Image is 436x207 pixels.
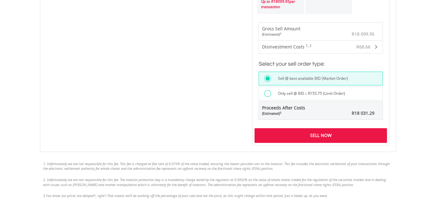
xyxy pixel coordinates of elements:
[43,193,393,198] li: 3.
[352,110,374,116] span: R18 031.29
[356,44,370,50] span: R68.66
[352,31,374,37] span: R18 099.95
[274,90,345,97] label: Only sell @ BID ≥ R155.75 (Limit Order)
[259,60,383,68] h3: Select your sell order type:
[280,32,281,35] sup: 3
[262,44,305,50] span: Disinvestment Costs
[262,32,300,37] div: (Estimated)
[43,161,393,171] li: 1. Unfortunately we are not responsible for this fee. This fee is charged at flat rate of 0.075% ...
[306,43,311,48] sup: 1, 2
[274,75,348,82] label: Sell @ best available BID (Market Order)
[255,128,387,143] div: Sell Now
[43,177,393,187] li: 2. Unfortunately we are not responsible for this fee. The investor protection levy is a mandatory...
[262,26,300,37] div: Gross Sell Amount
[262,111,305,116] div: (Estimated)
[262,105,305,116] span: Proceeds After Costs
[280,111,281,114] sup: 3
[46,193,328,198] span: You know our prices are delayed*, right? That means we’ll be working off the percentage of your s...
